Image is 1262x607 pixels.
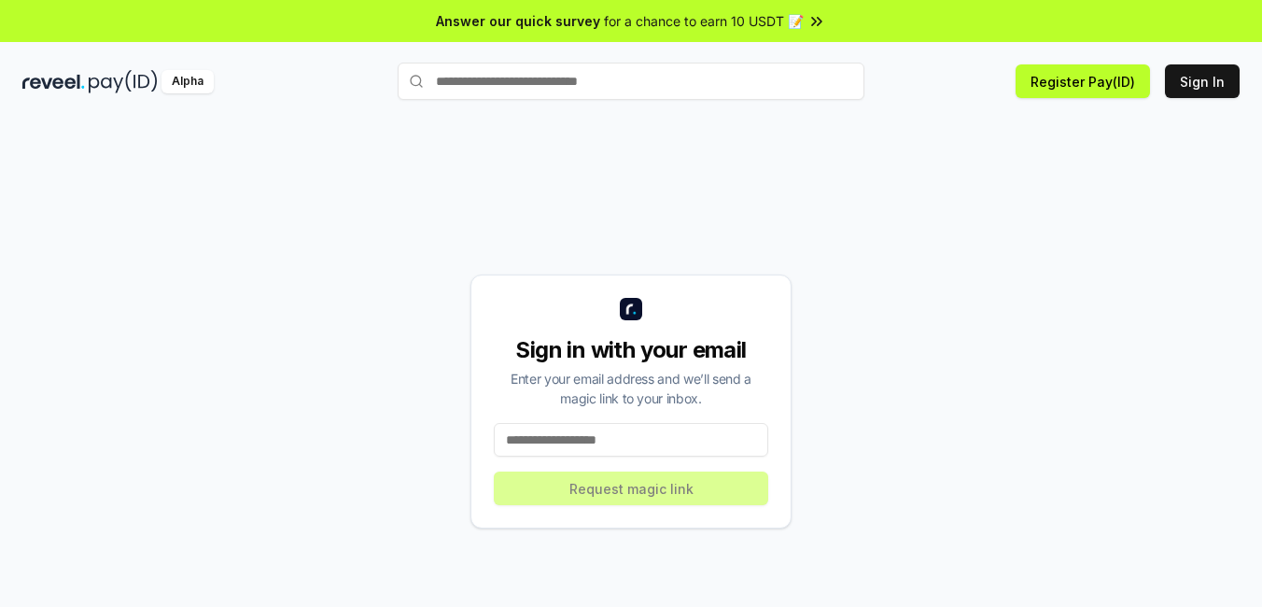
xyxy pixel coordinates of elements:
button: Sign In [1165,64,1240,98]
div: Alpha [161,70,214,93]
div: Enter your email address and we’ll send a magic link to your inbox. [494,369,768,408]
button: Register Pay(ID) [1016,64,1150,98]
span: Answer our quick survey [436,11,600,31]
img: logo_small [620,298,642,320]
div: Sign in with your email [494,335,768,365]
span: for a chance to earn 10 USDT 📝 [604,11,804,31]
img: pay_id [89,70,158,93]
img: reveel_dark [22,70,85,93]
